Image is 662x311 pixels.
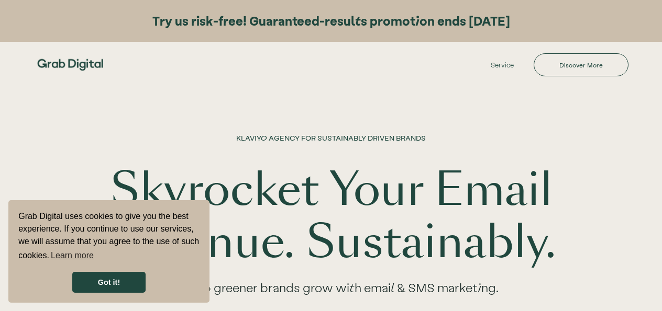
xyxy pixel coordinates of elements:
span: Grab Digital uses cookies to give you the best experience. If you continue to use our services, w... [18,210,200,263]
div: cookieconsent [8,200,209,303]
a: learn more about cookies [49,248,95,263]
a: Discover More [534,53,628,76]
a: Service [476,49,528,80]
h1: Skyrocket Your Email Revenue. Sustainably. [11,164,651,269]
a: dismiss cookie message [72,272,146,293]
h1: KLAVIYO AGENCY FOR SUSTAINABLY DRIVEN BRANDS [236,133,426,164]
img: Grab Digital Logo [34,50,107,80]
strong: Try us risk-free! Guaranteed-results promotion ends [DATE] [152,13,510,28]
